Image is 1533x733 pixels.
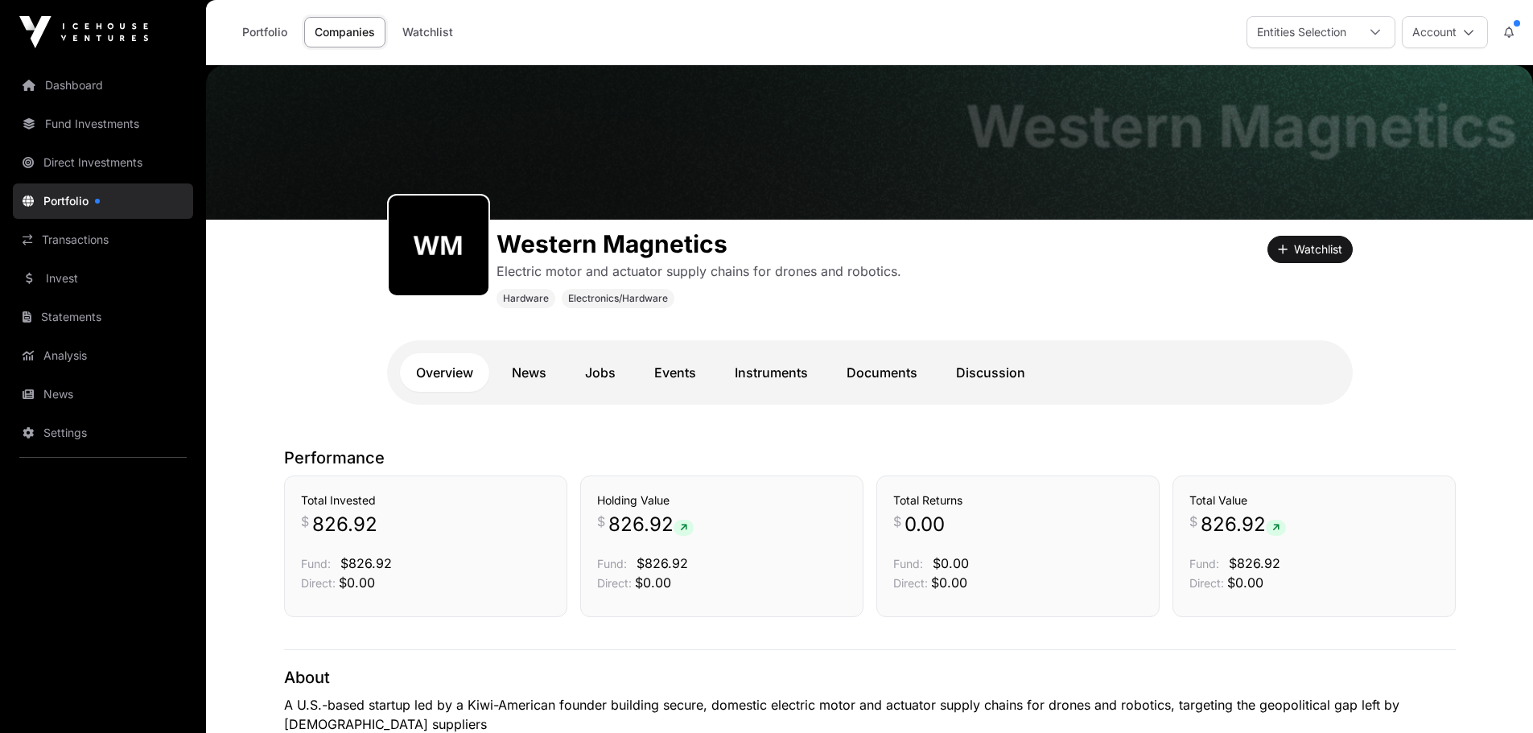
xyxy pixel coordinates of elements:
[339,574,375,591] span: $0.00
[284,666,1456,689] p: About
[284,447,1456,469] p: Performance
[13,377,193,412] a: News
[966,97,1517,155] h1: Western Magnetics
[13,415,193,451] a: Settings
[1267,236,1353,263] button: Watchlist
[940,353,1041,392] a: Discussion
[1189,492,1439,509] h3: Total Value
[597,512,605,531] span: $
[893,512,901,531] span: $
[13,338,193,373] a: Analysis
[1229,555,1280,571] span: $826.92
[13,68,193,103] a: Dashboard
[569,353,632,392] a: Jobs
[340,555,392,571] span: $826.92
[497,261,901,281] p: Electric motor and actuator supply chains for drones and robotics.
[206,65,1533,220] img: Western Magnetics
[13,106,193,142] a: Fund Investments
[637,555,688,571] span: $826.92
[1201,512,1286,537] span: 826.92
[608,512,694,537] span: 826.92
[597,576,632,590] span: Direct:
[597,557,627,570] span: Fund:
[13,183,193,219] a: Portfolio
[400,353,489,392] a: Overview
[301,492,550,509] h3: Total Invested
[496,353,563,392] a: News
[1189,576,1224,590] span: Direct:
[931,574,967,591] span: $0.00
[905,512,945,537] span: 0.00
[1453,656,1533,733] iframe: Chat Widget
[400,353,1340,392] nav: Tabs
[1247,17,1356,47] div: Entities Selection
[232,17,298,47] a: Portfolio
[395,202,482,289] img: western-magnetics427.png
[13,299,193,335] a: Statements
[312,512,377,537] span: 826.92
[1189,557,1219,570] span: Fund:
[13,261,193,296] a: Invest
[13,145,193,180] a: Direct Investments
[830,353,933,392] a: Documents
[597,492,847,509] h3: Holding Value
[503,292,549,305] span: Hardware
[893,557,923,570] span: Fund:
[301,576,336,590] span: Direct:
[1189,512,1197,531] span: $
[893,576,928,590] span: Direct:
[568,292,668,305] span: Electronics/Hardware
[301,557,331,570] span: Fund:
[933,555,969,571] span: $0.00
[1402,16,1488,48] button: Account
[497,229,901,258] h1: Western Magnetics
[392,17,464,47] a: Watchlist
[304,17,385,47] a: Companies
[638,353,712,392] a: Events
[893,492,1143,509] h3: Total Returns
[19,16,148,48] img: Icehouse Ventures Logo
[635,574,671,591] span: $0.00
[1227,574,1263,591] span: $0.00
[13,222,193,257] a: Transactions
[301,512,309,531] span: $
[719,353,824,392] a: Instruments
